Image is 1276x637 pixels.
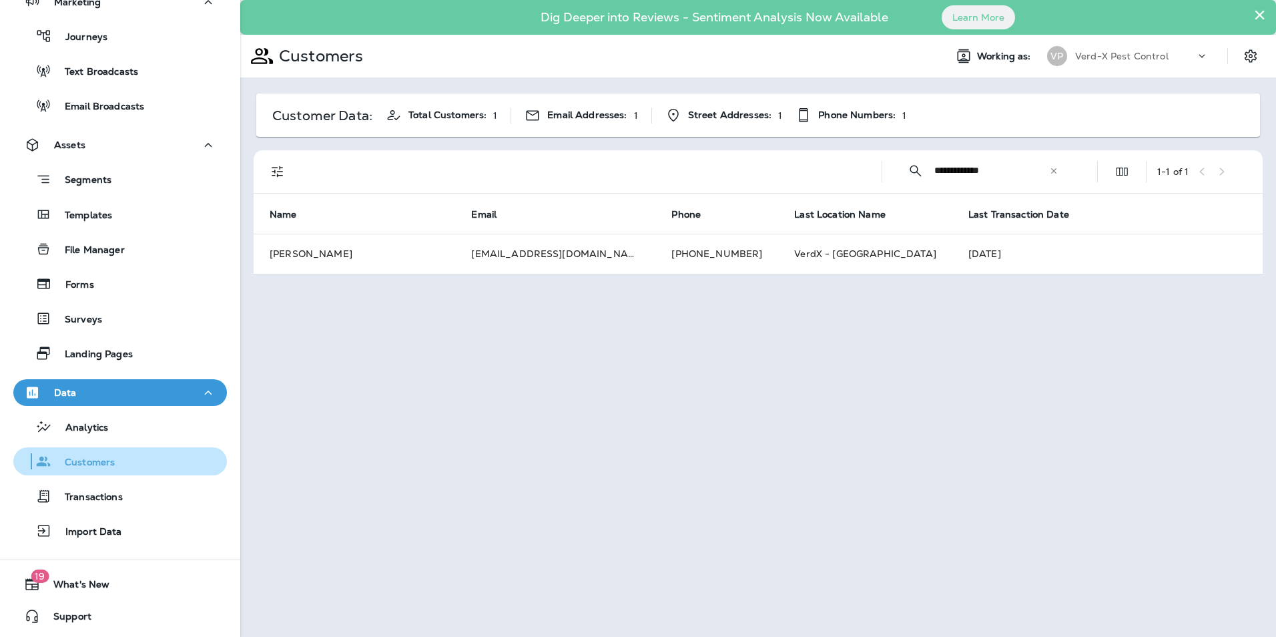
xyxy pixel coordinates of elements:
[13,339,227,367] button: Landing Pages
[52,422,108,435] p: Analytics
[471,208,514,220] span: Email
[274,46,363,66] p: Customers
[968,208,1086,220] span: Last Transaction Date
[818,110,896,121] span: Phone Numbers:
[40,579,109,595] span: What's New
[270,209,297,220] span: Name
[54,140,85,150] p: Assets
[794,208,903,220] span: Last Location Name
[13,200,227,228] button: Templates
[13,91,227,120] button: Email Broadcasts
[51,457,115,469] p: Customers
[13,517,227,545] button: Import Data
[634,110,638,121] p: 1
[13,603,227,630] button: Support
[13,22,227,50] button: Journeys
[51,210,112,222] p: Templates
[51,66,138,79] p: Text Broadcasts
[794,209,886,220] span: Last Location Name
[655,234,778,274] td: [PHONE_NUMBER]
[1157,166,1189,177] div: 1 - 1 of 1
[13,132,227,158] button: Assets
[547,110,627,121] span: Email Addresses:
[52,526,122,539] p: Import Data
[264,158,291,185] button: Filters
[1239,44,1263,68] button: Settings
[408,110,487,121] span: Total Customers:
[671,209,701,220] span: Phone
[688,110,771,121] span: Street Addresses:
[52,279,94,292] p: Forms
[942,5,1015,29] button: Learn More
[254,234,455,274] td: [PERSON_NAME]
[13,165,227,194] button: Segments
[902,158,929,184] button: Collapse Search
[51,244,125,257] p: File Manager
[51,174,111,188] p: Segments
[1047,46,1067,66] div: VP
[471,209,497,220] span: Email
[13,413,227,441] button: Analytics
[54,387,77,398] p: Data
[13,447,227,475] button: Customers
[778,110,782,121] p: 1
[1075,51,1169,61] p: Verd-X Pest Control
[493,110,497,121] p: 1
[13,57,227,85] button: Text Broadcasts
[51,349,133,361] p: Landing Pages
[13,304,227,333] button: Surveys
[13,235,227,263] button: File Manager
[13,482,227,510] button: Transactions
[51,101,144,114] p: Email Broadcasts
[794,248,936,260] span: VerdX - [GEOGRAPHIC_DATA]
[502,15,927,19] p: Dig Deeper into Reviews - Sentiment Analysis Now Available
[13,571,227,598] button: 19What's New
[13,270,227,298] button: Forms
[51,314,102,327] p: Surveys
[1108,158,1135,185] button: Edit Fields
[968,209,1069,220] span: Last Transaction Date
[455,234,655,274] td: [EMAIL_ADDRESS][DOMAIN_NAME]
[977,51,1034,62] span: Working as:
[952,234,1263,274] td: [DATE]
[52,31,107,44] p: Journeys
[272,110,372,121] p: Customer Data:
[270,208,314,220] span: Name
[671,208,718,220] span: Phone
[1253,4,1266,25] button: Close
[902,110,906,121] p: 1
[40,611,91,627] span: Support
[13,379,227,406] button: Data
[31,570,49,583] span: 19
[51,491,123,504] p: Transactions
